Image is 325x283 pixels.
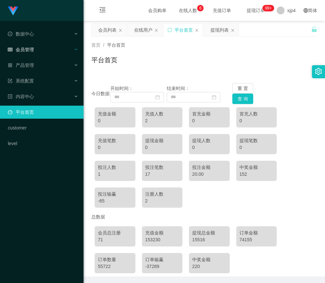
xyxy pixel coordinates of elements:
div: 中奖金额 [240,164,274,171]
i: 图标: close [118,28,122,32]
div: 会员列表 [98,24,116,36]
a: level [8,137,78,150]
div: 订单数量 [98,256,132,263]
span: 开始时间： [110,86,133,91]
div: 0 [240,144,274,151]
div: 首充人数 [240,111,274,117]
i: 图标: profile [8,94,12,99]
div: 55722 [98,263,132,270]
div: 总数据 [91,211,317,223]
div: 注册人数 [145,191,179,198]
div: 74155 [240,236,274,243]
div: 提现人数 [192,137,226,144]
div: 中奖金额 [192,256,226,263]
div: 0 [98,144,132,151]
button: 查 询 [232,94,253,104]
a: 图标: dashboard平台首页 [8,106,78,119]
span: 数据中心 [8,31,34,37]
span: 会员管理 [8,47,34,52]
div: -37289 [145,263,179,270]
sup: 6 [197,5,204,11]
div: 152 [240,171,274,178]
i: 图标: setting [315,68,322,75]
p: 6 [199,5,202,11]
button: 重 置 [232,83,253,94]
div: 0 [192,144,226,151]
a: customer [8,121,78,134]
span: 产品管理 [8,63,34,68]
div: 在线用户 [134,24,152,36]
i: 图标: check-circle-o [8,32,12,36]
i: 图标: unlock [311,26,317,32]
sup: 246 [262,5,274,11]
div: 会员总注册 [98,230,132,236]
span: 平台首页 [107,42,125,48]
div: 订单输赢 [145,256,179,263]
span: 内容中心 [8,94,34,99]
span: / [103,42,104,48]
div: 0 [98,117,132,124]
div: -65 [98,198,132,204]
div: 投注金额 [192,164,226,171]
div: 充值人数 [145,111,179,117]
div: 提现金额 [145,137,179,144]
div: 2 [145,198,179,204]
span: 首页 [91,42,101,48]
div: 220 [192,263,226,270]
i: 图标: form [8,79,12,83]
div: 0 [145,144,179,151]
div: 投注人数 [98,164,132,171]
div: 17 [145,171,179,178]
div: 71 [98,236,132,243]
span: 系统配置 [8,78,34,83]
i: 图标: sync [167,28,172,32]
img: logo.9652507e.png [8,7,18,16]
div: 15516 [192,236,226,243]
div: 充值金额 [98,111,132,117]
div: 今日数据 [91,90,110,97]
div: 首充金额 [192,111,226,117]
i: 图标: global [303,8,308,13]
i: 图标: calendar [155,95,160,99]
div: 订单金额 [240,230,274,236]
div: 2 [145,117,179,124]
i: 图标: close [231,28,235,32]
i: 图标: appstore-o [8,63,12,67]
div: 1 [98,171,132,178]
i: 图标: close [195,28,199,32]
i: 图标: table [8,47,12,52]
div: 投注输赢 [98,191,132,198]
div: 0 [240,117,274,124]
div: 充值笔数 [98,137,132,144]
div: 20.00 [192,171,226,178]
span: 结束时间： [167,86,190,91]
div: 充值金额 [145,230,179,236]
i: 图标: calendar [212,95,216,99]
h1: 平台首页 [91,55,117,65]
span: 在线人数 [176,8,200,13]
div: 提现总金额 [192,230,226,236]
i: 图标: menu-fold [91,0,114,21]
div: 提现列表 [210,24,229,36]
i: 图标: close [154,28,158,32]
div: 0 [192,117,226,124]
span: 提现订单 [243,8,268,13]
span: 充值订单 [209,8,234,13]
div: 平台首页 [175,24,193,36]
div: 投注笔数 [145,164,179,171]
div: 153230 [145,236,179,243]
div: 提现笔数 [240,137,274,144]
